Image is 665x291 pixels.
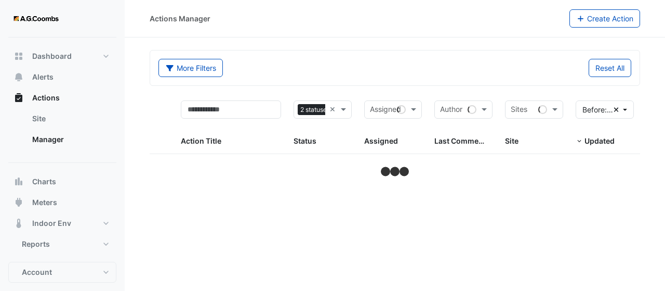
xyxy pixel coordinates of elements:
app-icon: Actions [14,93,24,103]
img: Company Logo [12,8,59,29]
button: Meters [8,192,116,213]
span: Before: 20 Jul 25 [582,105,632,114]
span: Last Commented [434,136,495,145]
button: Dashboard [8,46,116,67]
app-icon: Indoor Env [14,218,24,229]
span: 2 statuses selected [298,104,360,116]
span: Site [505,136,518,145]
button: Alerts [8,67,116,87]
button: Before: [DATE] [576,100,634,119]
button: Account [8,262,116,283]
app-icon: Charts [14,176,24,187]
app-icon: Alerts [14,72,24,82]
a: Manager [24,129,116,150]
span: Actions [32,93,60,103]
app-icon: Meters [14,197,24,208]
span: Account [22,267,52,277]
span: Reports [22,239,50,249]
span: Action Title [181,136,221,145]
a: Site [24,108,116,129]
span: Status [294,136,316,145]
button: Reset All [589,59,631,77]
button: Create Action [569,9,641,28]
div: Actions [8,108,116,154]
span: Indoor Env [32,218,71,229]
span: Assigned [364,136,398,145]
span: Alerts [32,72,54,82]
button: Reports [8,234,116,255]
span: Meters [32,197,57,208]
div: Actions Manager [150,13,210,24]
span: Charts [32,176,56,187]
button: Actions [8,87,116,108]
button: Indoor Env [8,213,116,234]
span: Dashboard [32,51,72,61]
button: Charts [8,171,116,192]
app-icon: Dashboard [14,51,24,61]
span: Clear [329,104,338,116]
fa-icon: Clear [614,104,619,115]
button: More Filters [158,59,223,77]
span: Updated [584,136,615,145]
